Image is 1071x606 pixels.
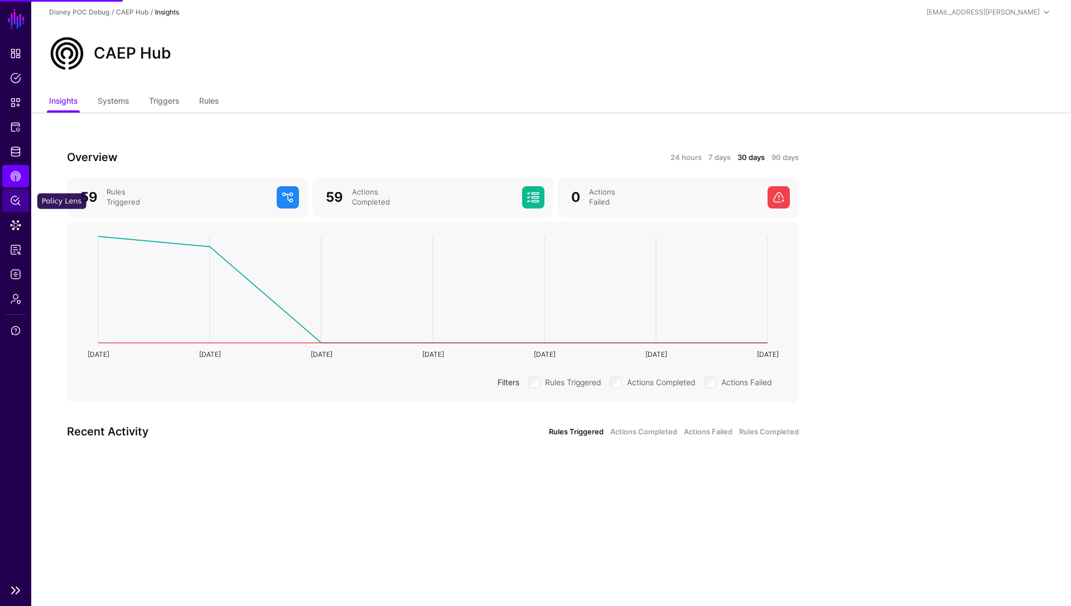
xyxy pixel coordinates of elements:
span: Dashboard [10,48,21,59]
div: Actions Completed [348,187,518,207]
a: Snippets [2,91,29,114]
span: 59 [326,189,343,205]
a: Dashboard [2,42,29,65]
a: CAEP Hub [116,8,148,16]
a: Rules Completed [739,426,799,438]
span: Policies [10,72,21,84]
a: Actions Failed [684,426,732,438]
text: [DATE] [645,350,667,358]
a: CAEP Hub [2,165,29,187]
a: Identity Data Fabric [2,140,29,163]
div: Actions Failed [585,187,763,207]
a: Data Lens [2,214,29,236]
a: Insights [49,91,78,113]
span: 59 [80,189,98,205]
a: Protected Systems [2,116,29,138]
a: SGNL [7,7,26,31]
div: Rules Triggered [102,187,272,207]
div: / [148,7,155,17]
a: 90 days [771,152,799,163]
span: CAEP Hub [10,171,21,182]
a: Logs [2,263,29,285]
span: Protected Systems [10,122,21,133]
a: Reports [2,239,29,261]
span: Data Lens [10,220,21,231]
a: Disney POC Debug [49,8,109,16]
a: Admin [2,288,29,310]
a: Actions Completed [610,426,677,438]
a: Policies [2,67,29,89]
h3: Recent Activity [67,423,426,440]
a: Rules [199,91,219,113]
div: / [109,7,116,17]
a: Systems [98,91,129,113]
div: [EMAIL_ADDRESS][PERSON_NAME] [927,7,1040,17]
div: Filters [493,376,524,388]
span: Snippets [10,97,21,108]
strong: Insights [155,8,179,16]
text: [DATE] [88,350,109,358]
span: Reports [10,244,21,255]
span: Identity Data Fabric [10,146,21,157]
span: Admin [10,293,21,304]
text: [DATE] [422,350,444,358]
a: Triggers [149,91,179,113]
text: [DATE] [199,350,221,358]
a: 24 hours [670,152,702,163]
span: Support [10,325,21,336]
text: [DATE] [757,350,779,358]
span: Logs [10,269,21,280]
span: Policy Lens [10,195,21,206]
h3: Overview [67,148,426,166]
a: 30 days [737,152,765,163]
label: Rules Triggered [545,375,601,388]
a: Rules Triggered [549,426,604,438]
a: Policy Lens [2,190,29,212]
text: [DATE] [534,350,556,358]
text: [DATE] [311,350,332,358]
div: Policy Lens [37,193,86,209]
h2: CAEP Hub [94,44,171,63]
span: 0 [571,189,580,205]
a: 7 days [708,152,731,163]
label: Actions Completed [627,375,696,388]
label: Actions Failed [721,375,772,388]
